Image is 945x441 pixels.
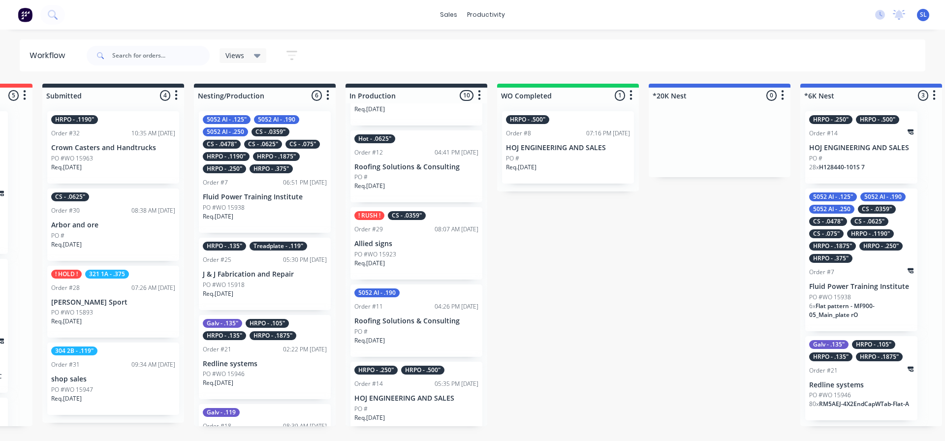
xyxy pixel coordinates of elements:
p: Req. [DATE] [203,212,233,221]
div: 5052 Al - .190 [860,192,906,201]
div: HRPO - .500"Order #807:16 PM [DATE]HOJ ENGINEERING AND SALESPO #Req.[DATE] [502,111,634,184]
div: CS - .0359" [252,127,289,136]
span: H128440-101S 7 [819,163,865,171]
div: 321 1A - .375 [85,270,129,279]
div: HRPO - .250" [354,366,398,375]
div: HRPO - .135" [203,242,246,251]
div: HRPO - .250"HRPO - .500"Order #1405:35 PM [DATE]HOJ ENGINEERING AND SALESPO #Req.[DATE] [350,362,482,434]
div: 05:35 PM [DATE] [435,379,478,388]
div: Treadplate - .119" [250,242,307,251]
div: Galv - .135" [203,319,242,328]
p: PO # [809,154,822,163]
div: CS - .0625"Order #3008:38 AM [DATE]Arbor and orePO #Req.[DATE] [47,189,179,261]
div: 5052 Al - .125"5052 Al - .1905052 Al - .250CS - .0359"CS - .0478"CS - .0625"CS - .075"HRPO - .119... [805,189,917,331]
div: 02:22 PM [DATE] [283,345,327,354]
div: CS - .0478" [203,140,241,149]
div: Galv - .135"HRPO - .105"HRPO - .135"HRPO - .1875"Order #2102:22 PM [DATE]Redline systemsPO #WO 15... [199,315,331,400]
p: Fluid Power Training Institute [809,283,913,291]
span: 80 x [809,400,819,408]
p: Arbor and ore [51,221,175,229]
p: PO #WO 15938 [809,293,851,302]
div: HRPO - .500" [401,366,444,375]
p: PO # [354,173,368,182]
div: CS - .0625" [850,217,888,226]
div: HRPO - .1190" [203,152,250,161]
p: HOJ ENGINEERING AND SALES [809,144,913,152]
p: Redline systems [809,381,913,389]
p: Roofing Solutions & Consulting [354,317,478,325]
div: 304 2B - .119"Order #3109:34 AM [DATE]shop salesPO #WO 15947Req.[DATE] [47,343,179,415]
p: Req. [DATE] [203,378,233,387]
p: Redline systems [203,360,327,368]
div: 5052 Al - .125" [809,192,857,201]
p: Req. [DATE] [354,336,385,345]
p: Req. [DATE] [51,317,82,326]
div: HRPO - .250" [859,242,903,251]
p: [PERSON_NAME] Sport [51,298,175,307]
div: HRPO - .1875" [856,352,903,361]
p: PO #WO 15946 [809,391,851,400]
p: shop sales [51,375,175,383]
div: Order #25 [203,255,231,264]
div: 5052 Al - .190Order #1104:26 PM [DATE]Roofing Solutions & ConsultingPO #Req.[DATE] [350,284,482,357]
p: PO # [51,231,64,240]
div: HRPO - .135"Treadplate - .119"Order #2505:30 PM [DATE]J & J Fabrication and RepairPO #WO 15918Req... [199,238,331,310]
div: HRPO - .1190" [51,115,98,124]
p: Req. [DATE] [354,105,385,114]
div: Order #21 [203,345,231,354]
div: HRPO - .1875" [250,331,296,340]
div: 07:26 AM [DATE] [131,283,175,292]
p: PO #WO 15923 [354,250,396,259]
div: Order #31 [51,360,80,369]
p: Req. [DATE] [51,394,82,403]
div: Order #28 [51,283,80,292]
span: 28 x [809,163,819,171]
p: Req. [DATE] [354,413,385,422]
div: HRPO - .375" [809,254,852,263]
div: HRPO - .250"HRPO - .500"Order #14HOJ ENGINEERING AND SALESPO #28xH128440-101S 7 [805,111,917,184]
div: Order #14 [354,379,383,388]
div: 06:51 PM [DATE] [283,178,327,187]
p: PO #WO 15893 [51,308,93,317]
div: Order #32 [51,129,80,138]
div: Galv - .119 [203,408,240,417]
div: HRPO - .135" [809,352,852,361]
div: CS - .0625" [244,140,282,149]
span: SL [920,10,927,19]
div: 5052 Al - .190 [254,115,299,124]
input: Search for orders... [112,46,210,65]
div: 304 2B - .119" [51,346,97,355]
p: Crown Casters and Handtrucks [51,144,175,152]
p: HOJ ENGINEERING AND SALES [506,144,630,152]
div: Order #7 [809,268,834,277]
div: 08:38 AM [DATE] [131,206,175,215]
p: Req. [DATE] [506,163,536,172]
div: ! HOLD !321 1A - .375Order #2807:26 AM [DATE][PERSON_NAME] SportPO #WO 15893Req.[DATE] [47,266,179,338]
div: 5052 Al - .125"5052 Al - .1905052 Al - .250CS - .0359"CS - .0478"CS - .0625"CS - .075"HRPO - .119... [199,111,331,233]
div: 5052 Al - .125" [203,115,251,124]
div: CS - .0625" [51,192,89,201]
div: sales [435,7,462,22]
p: PO # [506,154,519,163]
div: ! HOLD ! [51,270,82,279]
p: Req. [DATE] [354,259,385,268]
div: HRPO - .105" [852,340,895,349]
div: 08:39 AM [DATE] [283,422,327,431]
p: PO # [354,405,368,413]
p: PO # [354,327,368,336]
div: HRPO - .500" [856,115,899,124]
div: CS - .0359" [858,205,896,214]
div: Hot - .0625" [354,134,395,143]
p: Allied signs [354,240,478,248]
div: HRPO - .105" [246,319,289,328]
p: PO #WO 15946 [203,370,245,378]
span: Views [225,50,244,61]
div: CS - .075" [285,140,320,149]
div: HRPO - .1875" [809,242,856,251]
div: HRPO - .135" [203,331,246,340]
div: 5052 Al - .250 [203,127,248,136]
div: productivity [462,7,510,22]
div: 07:16 PM [DATE] [586,129,630,138]
p: Req. [DATE] [354,182,385,190]
span: Flat pattern - MF900-05_Main_plate rO [809,302,875,319]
